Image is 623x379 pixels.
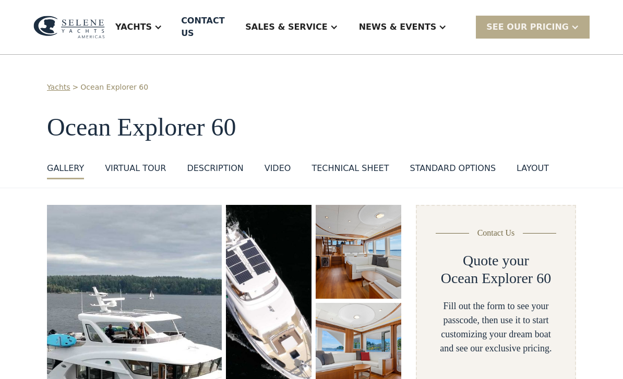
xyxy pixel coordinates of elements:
img: logo [33,16,105,39]
h2: Ocean Explorer 60 [441,270,551,287]
div: layout [517,162,549,175]
div: VIDEO [265,162,291,175]
div: News & EVENTS [359,21,437,33]
div: > [73,82,79,93]
div: Sales & Service [235,6,348,48]
a: Technical sheet [311,162,389,179]
h1: Ocean Explorer 60 [47,114,576,141]
div: Technical sheet [311,162,389,175]
a: Yachts [47,82,70,93]
a: VIDEO [265,162,291,179]
div: SEE Our Pricing [476,16,590,38]
a: Ocean Explorer 60 [80,82,148,93]
a: VIRTUAL TOUR [105,162,166,179]
div: standard options [410,162,496,175]
div: Contact US [181,15,226,40]
a: layout [517,162,549,179]
div: DESCRIPTION [187,162,243,175]
a: GALLERY [47,162,84,179]
div: Sales & Service [245,21,327,33]
h2: Quote your [463,252,529,270]
a: open lightbox [316,205,401,299]
div: SEE Our Pricing [486,21,569,33]
a: DESCRIPTION [187,162,243,179]
div: Yachts [115,21,152,33]
div: Yachts [105,6,173,48]
div: News & EVENTS [349,6,458,48]
div: GALLERY [47,162,84,175]
a: standard options [410,162,496,179]
div: VIRTUAL TOUR [105,162,166,175]
div: Contact Us [477,227,515,239]
div: Fill out the form to see your passcode, then use it to start customizing your dream boat and see ... [434,299,558,356]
